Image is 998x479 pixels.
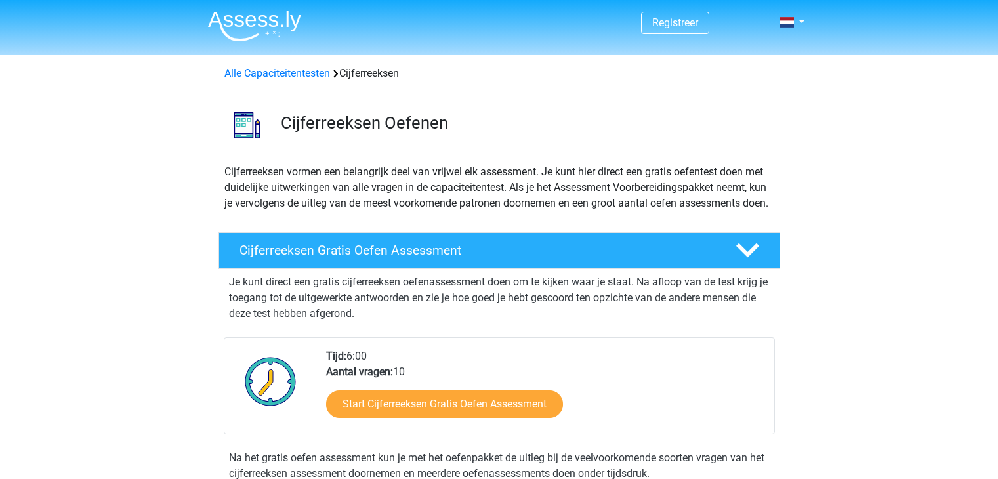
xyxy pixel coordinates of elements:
[229,274,770,322] p: Je kunt direct een gratis cijferreeksen oefenassessment doen om te kijken waar je staat. Na afloo...
[224,67,330,79] a: Alle Capaciteitentesten
[281,113,770,133] h3: Cijferreeksen Oefenen
[224,164,774,211] p: Cijferreeksen vormen een belangrijk deel van vrijwel elk assessment. Je kunt hier direct een grat...
[316,348,774,434] div: 6:00 10
[326,365,393,378] b: Aantal vragen:
[326,350,346,362] b: Tijd:
[652,16,698,29] a: Registreer
[208,10,301,41] img: Assessly
[326,390,563,418] a: Start Cijferreeksen Gratis Oefen Assessment
[219,97,275,153] img: cijferreeksen
[213,232,785,269] a: Cijferreeksen Gratis Oefen Assessment
[239,243,715,258] h4: Cijferreeksen Gratis Oefen Assessment
[238,348,304,414] img: Klok
[219,66,780,81] div: Cijferreeksen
